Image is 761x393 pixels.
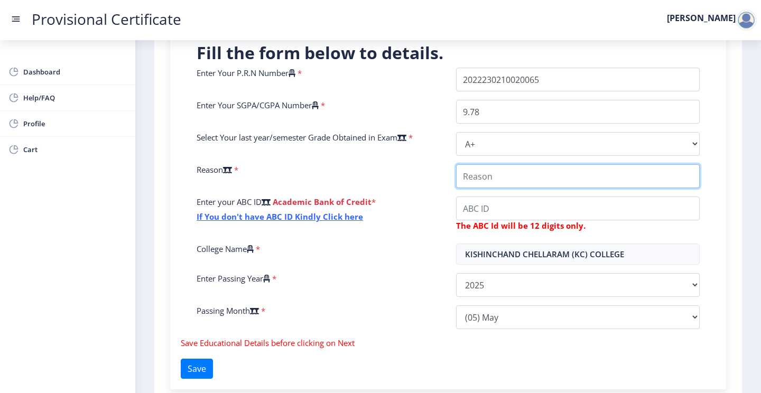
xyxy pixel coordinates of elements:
[181,359,213,379] button: Save
[456,244,700,265] input: Select College Name
[21,14,192,25] a: Provisional Certificate
[23,65,127,78] span: Dashboard
[197,273,270,284] label: Enter Passing Year
[456,68,700,91] input: P.R.N Number
[23,143,127,156] span: Cart
[181,338,355,348] span: Save Educational Details before clicking on Next
[456,220,586,231] b: The ABC Id will be 12 digits only.
[456,100,700,124] input: Grade Point
[23,91,127,104] span: Help/FAQ
[273,196,372,207] b: Academic Bank of Credit
[197,211,363,222] a: If You don't have ABC ID Kindly Click here
[197,132,406,143] label: Select Your last year/semester Grade Obtained in Exam
[23,117,127,130] span: Profile
[197,164,232,175] label: Reason
[197,42,700,63] h2: Fill the form below to details.
[456,164,700,188] input: Reason
[197,100,319,110] label: Enter Your SGPA/CGPA Number
[667,14,736,22] label: [PERSON_NAME]
[197,244,254,254] label: College Name
[456,196,700,220] input: ABC ID
[197,68,295,78] label: Enter Your P.R.N Number
[197,305,259,316] label: Passing Month
[197,196,271,207] label: Enter your ABC ID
